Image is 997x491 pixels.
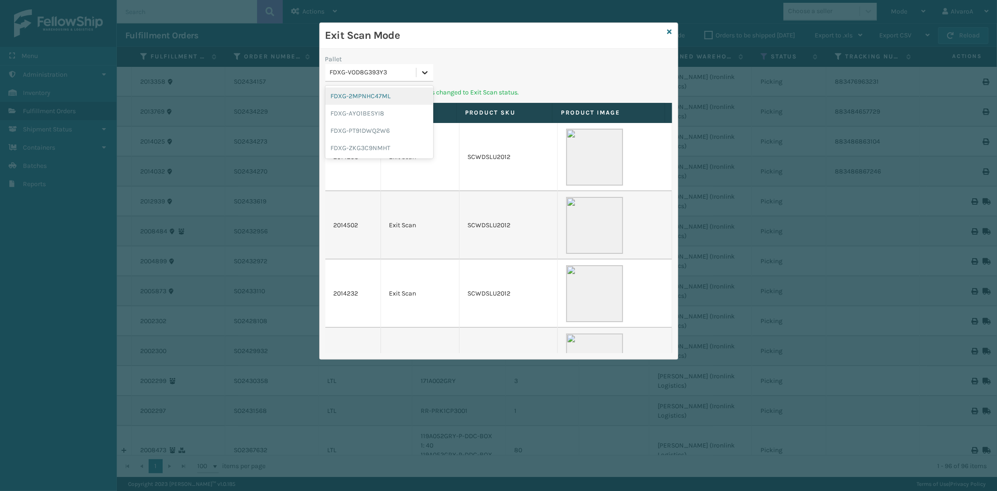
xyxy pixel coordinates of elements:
[459,191,558,260] td: SCWDSLU2012
[325,105,433,122] div: FDXG-AYO1BESYI8
[566,265,623,322] img: 51104088640_40f294f443_o-scaled-700x700.jpg
[465,108,544,117] label: Product SKU
[325,139,433,157] div: FDXG-ZKG3C9NMHT
[334,221,359,230] a: 2014502
[325,87,672,97] p: Pallet scanned and Fulfillment Orders changed to Exit Scan status.
[325,87,433,105] div: FDXG-2MPNHC47ML
[325,54,342,64] label: Pallet
[330,68,417,78] div: FDXG-VOD8G393Y3
[566,197,623,254] img: 51104088640_40f294f443_o-scaled-700x700.jpg
[561,108,656,117] label: Product Image
[325,122,433,139] div: FDXG-PT91DWQ2W6
[381,191,459,260] td: Exit Scan
[459,328,558,396] td: SCWDSLU2012
[566,333,623,390] img: 51104088640_40f294f443_o-scaled-700x700.jpg
[459,260,558,328] td: SCWDSLU2012
[381,260,459,328] td: Exit Scan
[459,123,558,191] td: SCWDSLU2012
[566,129,623,186] img: 51104088640_40f294f443_o-scaled-700x700.jpg
[334,289,359,298] a: 2014232
[325,29,664,43] h3: Exit Scan Mode
[381,328,459,396] td: Exit Scan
